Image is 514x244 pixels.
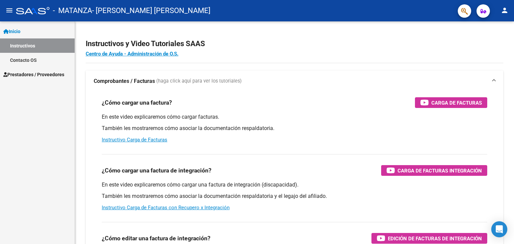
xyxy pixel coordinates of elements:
span: Inicio [3,28,20,35]
strong: Comprobantes / Facturas [94,78,155,85]
p: En este video explicaremos cómo cargar facturas. [102,113,487,121]
button: Carga de Facturas Integración [381,165,487,176]
span: Carga de Facturas Integración [398,166,482,175]
span: Edición de Facturas de integración [388,234,482,243]
a: Instructivo Carga de Facturas [102,137,167,143]
div: Open Intercom Messenger [491,221,507,237]
span: (haga click aquí para ver los tutoriales) [156,78,242,85]
span: Carga de Facturas [431,99,482,107]
span: - MATANZA [53,3,92,18]
p: En este video explicaremos cómo cargar una factura de integración (discapacidad). [102,181,487,189]
a: Centro de Ayuda - Administración de O.S. [86,51,178,57]
mat-icon: person [501,6,509,14]
p: También les mostraremos cómo asociar la documentación respaldatoria. [102,125,487,132]
h3: ¿Cómo cargar una factura? [102,98,172,107]
mat-expansion-panel-header: Comprobantes / Facturas (haga click aquí para ver los tutoriales) [86,71,503,92]
button: Edición de Facturas de integración [371,233,487,244]
h3: ¿Cómo cargar una factura de integración? [102,166,211,175]
p: También les mostraremos cómo asociar la documentación respaldatoria y el legajo del afiliado. [102,193,487,200]
span: Prestadores / Proveedores [3,71,64,78]
h2: Instructivos y Video Tutoriales SAAS [86,37,503,50]
a: Instructivo Carga de Facturas con Recupero x Integración [102,205,230,211]
h3: ¿Cómo editar una factura de integración? [102,234,210,243]
button: Carga de Facturas [415,97,487,108]
mat-icon: menu [5,6,13,14]
span: - [PERSON_NAME] [PERSON_NAME] [92,3,210,18]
